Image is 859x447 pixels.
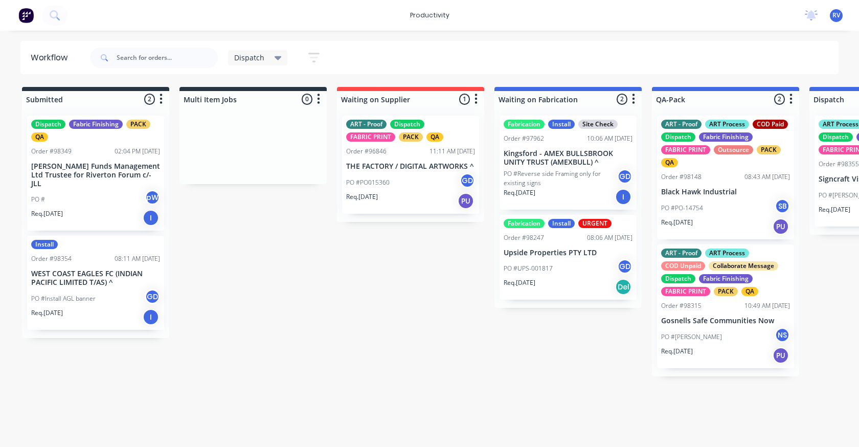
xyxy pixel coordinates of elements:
[126,120,150,129] div: PACK
[31,132,48,142] div: QA
[31,209,63,218] p: Req. [DATE]
[775,198,790,214] div: SB
[504,278,535,287] p: Req. [DATE]
[705,249,749,258] div: ART Process
[714,287,738,296] div: PACK
[27,116,164,231] div: DispatchFabric FinishingPACKQAOrder #9834902:04 PM [DATE][PERSON_NAME] Funds Management Ltd Trust...
[143,210,159,226] div: I
[661,317,790,325] p: Gosnells Safe Communities Now
[661,188,790,196] p: Black Hawk Industrial
[346,120,387,129] div: ART - Proof
[27,236,164,330] div: InstallOrder #9835408:11 AM [DATE]WEST COAST EAGLES FC (INDIAN PACIFIC LIMITED T/AS) ^PO #Install...
[661,249,702,258] div: ART - Proof
[426,132,443,142] div: QA
[699,132,753,142] div: Fabric Finishing
[819,160,859,169] div: Order #98355
[744,301,790,310] div: 10:49 AM [DATE]
[548,120,575,129] div: Install
[753,120,788,129] div: COD Paid
[429,147,475,156] div: 11:11 AM [DATE]
[661,132,695,142] div: Dispatch
[578,120,618,129] div: Site Check
[504,233,544,242] div: Order #98247
[617,169,632,184] div: GD
[744,172,790,182] div: 08:43 AM [DATE]
[714,145,753,154] div: Outsource
[578,219,612,228] div: URGENT
[775,327,790,343] div: NS
[143,309,159,325] div: I
[819,205,850,214] p: Req. [DATE]
[661,218,693,227] p: Req. [DATE]
[504,249,632,257] p: Upside Properties PTY LTD
[346,132,395,142] div: FABRIC PRINT
[31,240,58,249] div: Install
[661,204,703,213] p: PO #PO-14754
[661,287,710,296] div: FABRIC PRINT
[819,132,853,142] div: Dispatch
[500,116,637,210] div: FabricationInstallSite CheckOrder #9796210:06 AM [DATE]Kingsford - AMEX BULLSBROOK UNITY TRUST (A...
[405,8,455,23] div: productivity
[661,301,702,310] div: Order #98315
[31,195,45,204] p: PO #
[504,188,535,197] p: Req. [DATE]
[342,116,479,214] div: ART - ProofDispatchFABRIC PRINTPACKQAOrder #9684611:11 AM [DATE]THE FACTORY / DIGITAL ARTWORKS ^P...
[773,347,789,364] div: PU
[31,147,72,156] div: Order #98349
[458,193,474,209] div: PU
[661,261,705,271] div: COD Unpaid
[548,219,575,228] div: Install
[661,158,678,167] div: QA
[657,244,794,368] div: ART - ProofART ProcessCOD UnpaidCollaborate MessageDispatchFabric FinishingFABRIC PRINTPACKQAOrde...
[587,233,632,242] div: 08:06 AM [DATE]
[705,120,749,129] div: ART Process
[346,147,387,156] div: Order #96846
[117,48,218,68] input: Search for orders...
[741,287,758,296] div: QA
[31,52,73,64] div: Workflow
[661,347,693,356] p: Req. [DATE]
[587,134,632,143] div: 10:06 AM [DATE]
[504,264,553,273] p: PO #UPS-001817
[709,261,778,271] div: Collaborate Message
[661,120,702,129] div: ART - Proof
[500,215,637,300] div: FabricationInstallURGENTOrder #9824708:06 AM [DATE]Upside Properties PTY LTDPO #UPS-001817GDReq.[...
[504,169,617,188] p: PO #Reverse side Framing only for existing signs
[699,274,753,283] div: Fabric Finishing
[460,173,475,188] div: GD
[31,294,96,303] p: PO #Install AGL banner
[346,162,475,171] p: THE FACTORY / DIGITAL ARTWORKS ^
[504,219,545,228] div: Fabrication
[504,120,545,129] div: Fabrication
[31,162,160,188] p: [PERSON_NAME] Funds Management Ltd Trustee for Riverton Forum c/- JLL
[657,116,794,239] div: ART - ProofART ProcessCOD PaidDispatchFabric FinishingFABRIC PRINTOutsourcePACKQAOrder #9814808:4...
[390,120,424,129] div: Dispatch
[69,120,123,129] div: Fabric Finishing
[31,254,72,263] div: Order #98354
[115,147,160,156] div: 02:04 PM [DATE]
[346,192,378,202] p: Req. [DATE]
[617,259,632,274] div: GD
[31,270,160,287] p: WEST COAST EAGLES FC (INDIAN PACIFIC LIMITED T/AS) ^
[31,120,65,129] div: Dispatch
[615,189,631,205] div: I
[399,132,423,142] div: PACK
[145,289,160,304] div: GD
[346,178,390,187] p: PO #PO015360
[773,218,789,235] div: PU
[615,279,631,295] div: Del
[504,149,632,167] p: Kingsford - AMEX BULLSBROOK UNITY TRUST (AMEXBULL) ^
[832,11,840,20] span: RV
[31,308,63,318] p: Req. [DATE]
[234,52,264,63] span: Dispatch
[115,254,160,263] div: 08:11 AM [DATE]
[661,274,695,283] div: Dispatch
[757,145,781,154] div: PACK
[661,332,722,342] p: PO #[PERSON_NAME]
[18,8,34,23] img: Factory
[661,145,710,154] div: FABRIC PRINT
[504,134,544,143] div: Order #97962
[145,190,160,205] div: pW
[661,172,702,182] div: Order #98148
